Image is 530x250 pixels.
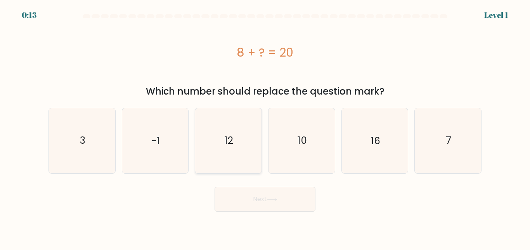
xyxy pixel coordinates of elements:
[80,134,85,147] text: 3
[225,134,233,147] text: 12
[53,84,477,98] div: Which number should replace the question mark?
[215,187,315,212] button: Next
[371,134,380,147] text: 16
[484,9,508,21] div: Level 1
[298,134,307,147] text: 10
[152,134,160,147] text: -1
[22,9,36,21] div: 0:13
[446,134,451,147] text: 7
[48,44,482,61] div: 8 + ? = 20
